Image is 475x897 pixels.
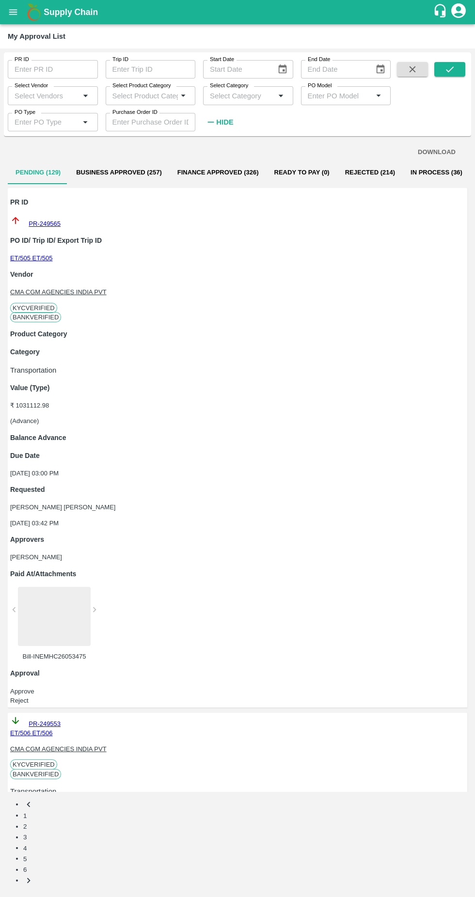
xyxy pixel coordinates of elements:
[373,90,384,101] button: Open
[203,114,236,130] button: Hide
[301,86,373,105] input: Enter PO Model
[8,113,80,131] input: Enter PO Type
[29,220,61,227] a: PR-249565
[210,56,234,63] label: Start Date
[273,60,292,79] button: Choose date
[403,161,470,184] button: In Process (36)
[203,60,269,79] input: Start Date
[23,834,27,841] button: Go to page 3
[80,117,91,127] button: Open
[8,161,68,184] button: Pending (129)
[44,7,98,17] b: Supply Chain
[170,161,267,184] button: Finance Approved (326)
[23,875,34,886] button: Go to next page
[337,161,403,184] button: Rejected (214)
[450,2,467,22] div: account of current user
[15,109,35,116] label: PO Type
[10,668,465,678] p: Approval
[112,109,158,116] label: Purchase Order ID
[10,236,465,246] p: PO ID/ Trip ID/ Export Trip ID
[10,197,465,207] p: PR ID
[267,161,337,184] button: Ready To Pay (0)
[10,451,465,461] p: Due Date
[24,2,44,22] img: logo
[29,720,61,727] a: PR-249553
[2,1,24,23] button: open drawer
[10,347,465,357] p: Category
[10,254,52,262] a: ET/505 ET/505
[10,769,61,779] span: Bank Verified
[23,823,27,830] button: Go to page 2
[10,303,57,313] span: KYC Verified
[10,697,29,704] button: Reject
[10,569,465,579] p: Paid At/Attachments
[308,56,330,63] label: End Date
[4,799,471,886] nav: pagination navigation
[23,855,27,863] button: Go to page 5
[10,729,52,737] a: ET/506 ET/506
[203,86,275,105] input: Select Category
[18,652,91,661] p: Bill-INEMHC26053475
[10,269,465,280] p: Vendor
[10,786,465,797] p: Transportation
[301,60,367,79] input: End Date
[10,552,465,562] p: [PERSON_NAME]
[10,401,465,410] p: ₹ 1031112.98
[106,86,178,105] input: Select Product Category
[433,3,450,21] div: customer-support
[10,287,465,297] p: CMA CGM AGENCIES INDIA PVT
[10,744,465,754] p: CMA CGM AGENCIES INDIA PVT
[80,90,91,101] button: Open
[216,118,233,126] strong: Hide
[112,82,171,90] label: Select Product Category
[44,5,433,19] a: Supply Chain
[10,312,61,322] span: Bank Verified
[10,519,59,527] span: [DATE] 03:42 PM
[8,60,98,79] input: Enter PR ID
[10,416,465,426] p: ( Advance )
[106,60,196,79] input: Enter Trip ID
[23,812,27,819] button: page 1
[10,485,465,495] p: Requested
[10,503,465,512] p: [PERSON_NAME] [PERSON_NAME]
[23,845,27,852] button: Go to page 4
[10,759,57,770] span: KYC Verified
[10,469,465,478] p: [DATE] 03:00 PM
[106,113,196,131] input: Enter Purchase Order ID
[10,688,34,695] button: Approve
[10,383,465,393] p: Value (Type)
[112,56,128,63] label: Trip ID
[210,82,248,90] label: Select Category
[308,82,332,90] label: PO Model
[15,56,29,63] label: PR ID
[8,30,65,43] div: My Approval List
[275,90,286,101] button: Open
[10,433,465,443] p: Balance Advance
[23,866,27,873] button: Go to page 6
[414,144,459,161] button: DOWNLOAD
[15,82,48,90] label: Select Vendor
[10,535,465,545] p: Approvers
[10,329,465,339] p: Product Category
[178,90,189,101] button: Open
[371,60,390,79] button: Choose date
[10,365,465,376] p: Transportation
[68,161,170,184] button: Business Approved (257)
[8,86,80,105] input: Select Vendors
